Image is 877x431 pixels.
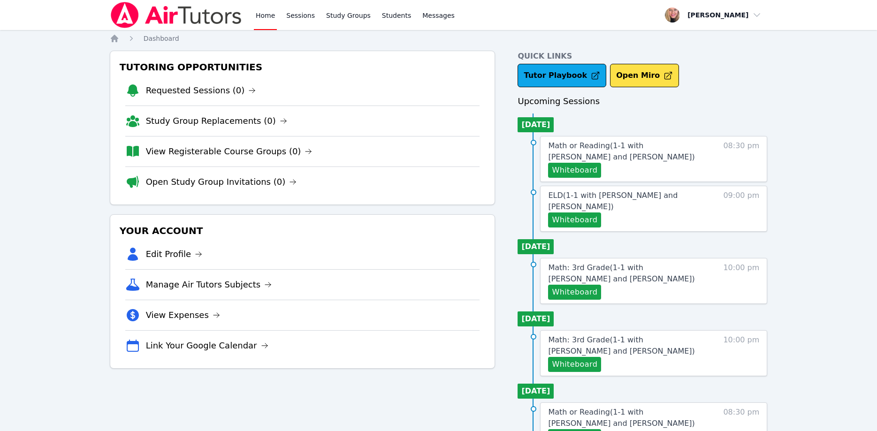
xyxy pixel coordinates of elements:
[146,175,297,189] a: Open Study Group Invitations (0)
[118,222,488,239] h3: Your Account
[548,163,601,178] button: Whiteboard
[118,59,488,76] h3: Tutoring Opportunities
[146,145,313,158] a: View Registerable Course Groups (0)
[723,262,759,300] span: 10:00 pm
[548,335,694,355] span: Math: 3rd Grade ( 1-1 with [PERSON_NAME] and [PERSON_NAME] )
[548,140,706,163] a: Math or Reading(1-1 with [PERSON_NAME] and [PERSON_NAME])
[146,84,256,97] a: Requested Sessions (0)
[548,141,694,161] span: Math or Reading ( 1-1 with [PERSON_NAME] and [PERSON_NAME] )
[518,117,554,132] li: [DATE]
[723,334,759,372] span: 10:00 pm
[548,407,706,429] a: Math or Reading(1-1 with [PERSON_NAME] and [PERSON_NAME])
[146,248,203,261] a: Edit Profile
[422,11,455,20] span: Messages
[723,140,759,178] span: 08:30 pm
[518,311,554,326] li: [DATE]
[110,34,768,43] nav: Breadcrumb
[518,384,554,399] li: [DATE]
[723,190,759,227] span: 09:00 pm
[146,278,272,291] a: Manage Air Tutors Subjects
[110,2,243,28] img: Air Tutors
[146,309,220,322] a: View Expenses
[518,95,767,108] h3: Upcoming Sessions
[144,35,179,42] span: Dashboard
[144,34,179,43] a: Dashboard
[548,285,601,300] button: Whiteboard
[548,357,601,372] button: Whiteboard
[146,114,287,128] a: Study Group Replacements (0)
[610,64,679,87] button: Open Miro
[548,263,694,283] span: Math: 3rd Grade ( 1-1 with [PERSON_NAME] and [PERSON_NAME] )
[518,51,767,62] h4: Quick Links
[548,190,706,212] a: ELD(1-1 with [PERSON_NAME] and [PERSON_NAME])
[146,339,268,352] a: Link Your Google Calendar
[518,64,606,87] a: Tutor Playbook
[518,239,554,254] li: [DATE]
[548,408,694,428] span: Math or Reading ( 1-1 with [PERSON_NAME] and [PERSON_NAME] )
[548,262,706,285] a: Math: 3rd Grade(1-1 with [PERSON_NAME] and [PERSON_NAME])
[548,191,678,211] span: ELD ( 1-1 with [PERSON_NAME] and [PERSON_NAME] )
[548,212,601,227] button: Whiteboard
[548,334,706,357] a: Math: 3rd Grade(1-1 with [PERSON_NAME] and [PERSON_NAME])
